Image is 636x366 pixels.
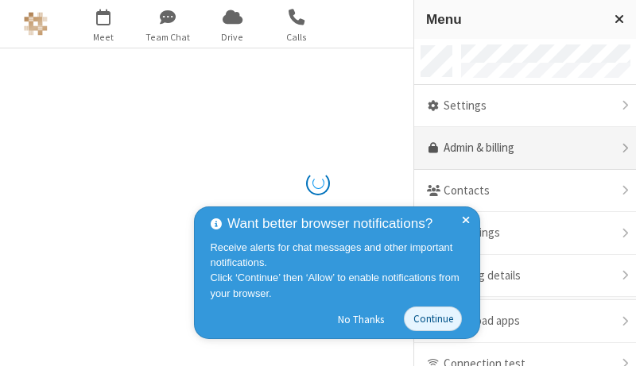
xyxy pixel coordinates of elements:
[203,30,262,44] span: Drive
[414,212,636,255] div: Recordings
[426,12,600,27] h3: Menu
[414,127,636,170] a: Admin & billing
[404,306,462,331] button: Continue
[74,30,134,44] span: Meet
[267,30,327,44] span: Calls
[414,255,636,298] div: Meeting details
[414,85,636,128] div: Settings
[24,12,48,36] img: Astra
[414,300,636,343] div: Download apps
[596,325,624,355] iframe: Chat
[211,240,468,301] div: Receive alerts for chat messages and other important notifications. Click ‘Continue’ then ‘Allow’...
[330,306,393,332] button: No Thanks
[414,170,636,213] div: Contacts
[138,30,198,44] span: Team Chat
[227,214,432,234] span: Want better browser notifications?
